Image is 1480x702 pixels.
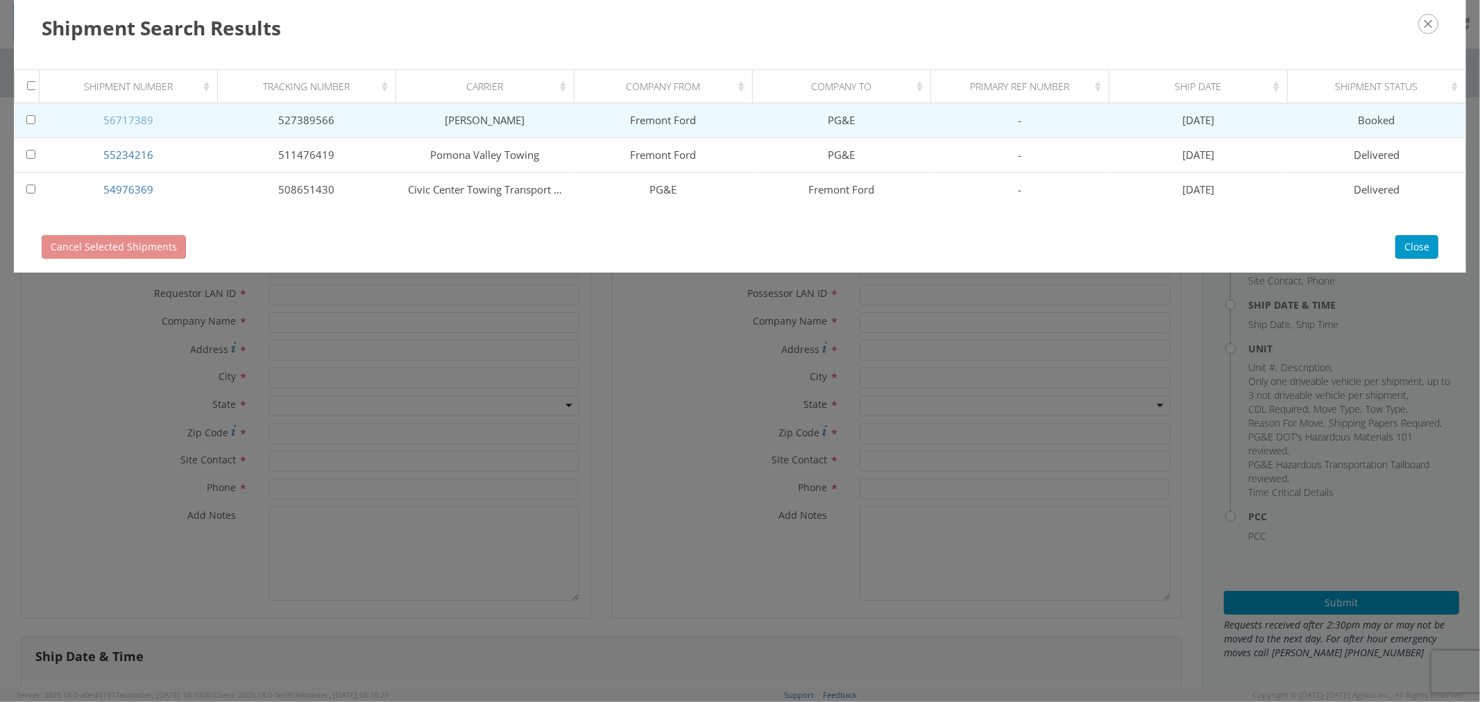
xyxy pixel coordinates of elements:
td: Fremont Ford [575,103,753,138]
div: Company To [765,80,927,94]
div: Shipment Status [1300,80,1462,94]
td: PG&E [753,103,931,138]
div: Shipment Number [52,80,214,94]
div: Tracking Number [230,80,392,94]
td: [PERSON_NAME] [396,103,575,138]
td: - [931,173,1109,207]
span: Delivered [1354,148,1400,162]
span: Cancel Selected Shipments [51,240,177,253]
span: [DATE] [1182,113,1214,127]
td: 508651430 [218,173,396,207]
td: Fremont Ford [753,173,931,207]
td: Fremont Ford [575,138,753,173]
td: PG&E [753,138,931,173]
td: PG&E [575,173,753,207]
td: 527389566 [218,103,396,138]
div: Ship Date [1122,80,1284,94]
span: Booked [1359,113,1395,127]
div: Carrier [409,80,570,94]
a: 55234216 [103,148,153,162]
td: 511476419 [218,138,396,173]
span: [DATE] [1182,148,1214,162]
button: Cancel Selected Shipments [42,235,186,259]
div: Primary Ref Number [944,80,1105,94]
a: 54976369 [103,182,153,196]
span: [DATE] [1182,182,1214,196]
td: - [931,138,1109,173]
button: Close [1395,235,1438,259]
div: Company From [587,80,749,94]
span: Delivered [1354,182,1400,196]
h3: Shipment Search Results [42,14,1438,42]
td: Civic Center Towing Transport and Road Service [396,173,575,207]
td: Pomona Valley Towing [396,138,575,173]
td: - [931,103,1109,138]
a: 56717389 [103,113,153,127]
